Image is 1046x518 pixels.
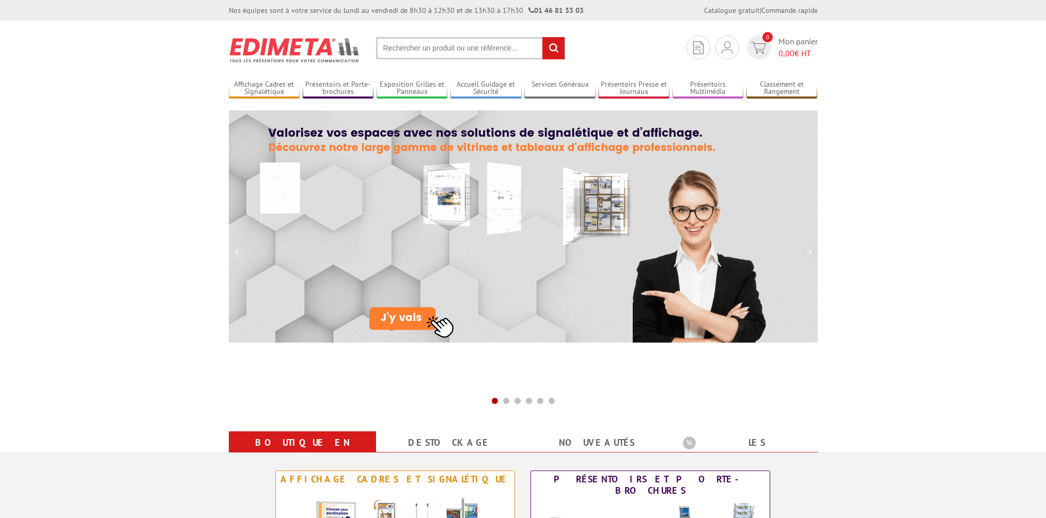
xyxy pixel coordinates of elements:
[683,433,805,471] a: Les promotions
[229,80,300,97] a: Affichage Cadres et Signalétique
[778,48,794,58] span: 0,00
[229,5,584,15] div: Nos équipes sont à votre service du lundi au vendredi de 8h30 à 12h30 et de 13h30 à 17h30
[744,36,818,59] a: devis rapide 0 Mon panier 0,00€ HT
[683,433,812,454] b: Les promotions
[524,80,596,97] a: Services Généraux
[751,42,766,54] img: devis rapide
[704,5,818,15] div: |
[303,80,374,97] a: Présentoirs et Porte-brochures
[534,474,767,496] div: Présentoirs et Porte-brochures
[673,80,744,97] a: Présentoirs Multimédia
[536,433,658,452] a: nouveautés
[704,6,760,15] a: Catalogue gratuit
[229,31,361,69] img: Présentoir, panneau, stand - Edimeta - PLV, affichage, mobilier bureau, entreprise
[450,80,522,97] a: Accueil Guidage et Sécurité
[598,80,669,97] a: Présentoirs Presse et Journaux
[746,80,818,97] a: Classement et Rangement
[722,41,733,54] img: devis rapide
[542,37,565,59] input: rechercher
[693,41,704,54] img: devis rapide
[377,80,448,97] a: Exposition Grilles et Panneaux
[778,36,818,59] span: Mon panier
[528,6,584,15] strong: 01 46 81 33 03
[388,433,511,452] a: Destockage
[762,32,773,42] span: 0
[778,47,818,59] span: € HT
[761,6,818,15] a: Commande rapide
[278,474,512,485] div: Affichage Cadres et Signalétique
[241,433,364,471] a: Boutique en ligne
[376,37,565,59] input: Rechercher un produit ou une référence...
